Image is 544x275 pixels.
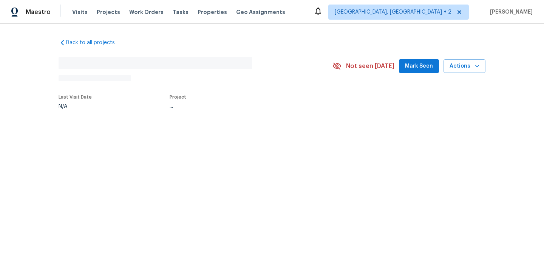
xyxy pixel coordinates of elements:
[72,8,88,16] span: Visits
[170,104,315,109] div: ...
[450,62,479,71] span: Actions
[59,95,92,99] span: Last Visit Date
[444,59,485,73] button: Actions
[399,59,439,73] button: Mark Seen
[59,39,131,46] a: Back to all projects
[405,62,433,71] span: Mark Seen
[26,8,51,16] span: Maestro
[335,8,451,16] span: [GEOGRAPHIC_DATA], [GEOGRAPHIC_DATA] + 2
[129,8,164,16] span: Work Orders
[346,62,394,70] span: Not seen [DATE]
[173,9,189,15] span: Tasks
[59,104,92,109] div: N/A
[97,8,120,16] span: Projects
[198,8,227,16] span: Properties
[236,8,285,16] span: Geo Assignments
[487,8,533,16] span: [PERSON_NAME]
[170,95,186,99] span: Project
